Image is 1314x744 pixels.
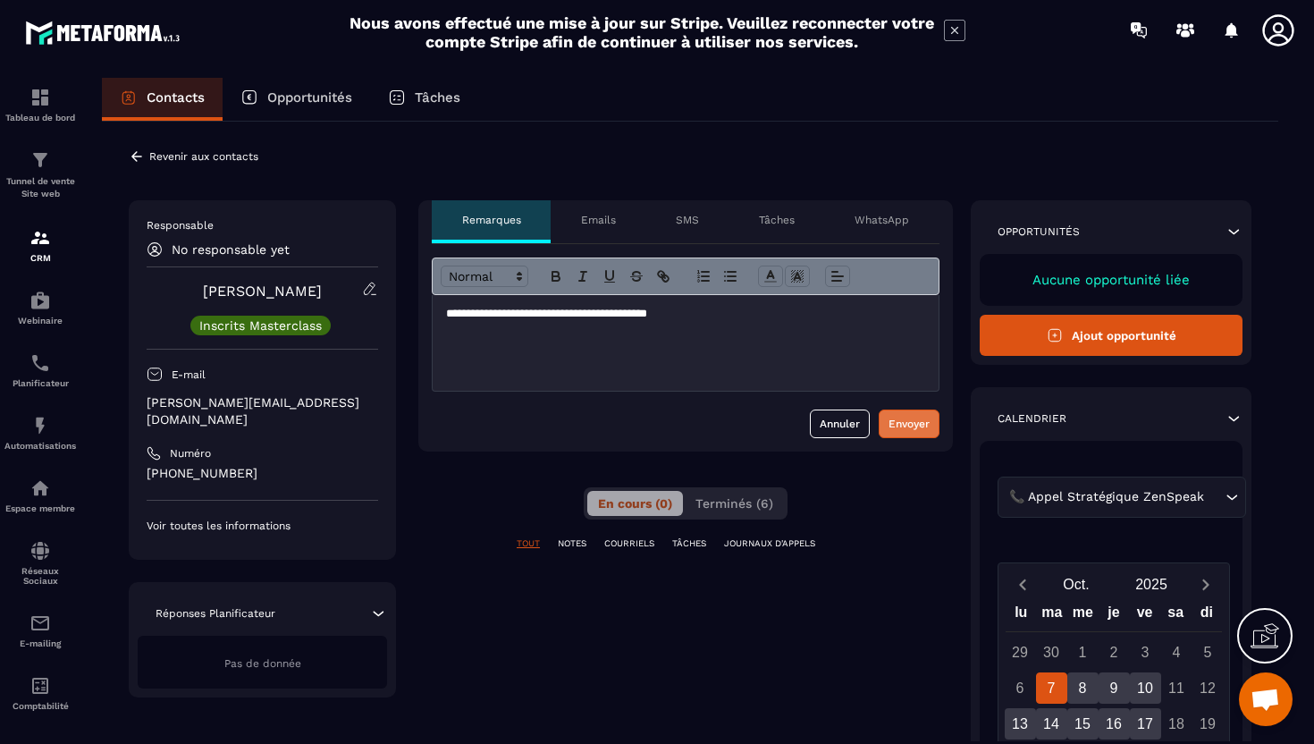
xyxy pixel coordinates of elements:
[462,213,521,227] p: Remarques
[4,214,76,276] a: formationformationCRM
[29,352,51,374] img: scheduler
[558,537,586,550] p: NOTES
[29,415,51,436] img: automations
[29,478,51,499] img: automations
[1192,672,1224,704] div: 12
[4,316,76,325] p: Webinaire
[855,213,909,227] p: WhatsApp
[998,477,1246,518] div: Search for option
[1039,569,1114,600] button: Open months overlay
[1130,708,1161,740] div: 17
[1130,672,1161,704] div: 10
[4,527,76,599] a: social-networksocial-networkRéseaux Sociaux
[4,662,76,724] a: accountantaccountantComptabilité
[724,537,815,550] p: JOURNAUX D'APPELS
[102,78,223,121] a: Contacts
[4,701,76,711] p: Comptabilité
[4,73,76,136] a: formationformationTableau de bord
[29,613,51,634] img: email
[147,218,378,232] p: Responsable
[1005,672,1036,704] div: 6
[517,537,540,550] p: TOUT
[1036,672,1067,704] div: 7
[581,213,616,227] p: Emails
[1005,637,1036,668] div: 29
[1129,600,1160,631] div: ve
[998,224,1080,239] p: Opportunités
[147,89,205,106] p: Contacts
[147,465,378,482] p: [PHONE_NUMBER]
[1161,637,1192,668] div: 4
[604,537,654,550] p: COURRIELS
[587,491,683,516] button: En cours (0)
[29,149,51,171] img: formation
[1161,708,1192,740] div: 18
[4,136,76,214] a: formationformationTunnel de vente Site web
[4,402,76,464] a: automationsautomationsAutomatisations
[598,496,672,511] span: En cours (0)
[1036,637,1067,668] div: 30
[1099,637,1130,668] div: 2
[4,378,76,388] p: Planificateur
[29,540,51,562] img: social-network
[4,175,76,200] p: Tunnel de vente Site web
[29,87,51,108] img: formation
[4,464,76,527] a: automationsautomationsEspace membre
[1037,600,1068,631] div: ma
[4,503,76,513] p: Espace membre
[1006,572,1039,596] button: Previous month
[1130,637,1161,668] div: 3
[676,213,699,227] p: SMS
[672,537,706,550] p: TÂCHES
[223,78,370,121] a: Opportunités
[1160,600,1192,631] div: sa
[1239,672,1293,726] div: Ouvrir le chat
[147,394,378,428] p: [PERSON_NAME][EMAIL_ADDRESS][DOMAIN_NAME]
[4,276,76,339] a: automationsautomationsWebinaire
[1192,708,1224,740] div: 19
[695,496,773,511] span: Terminés (6)
[1191,600,1222,631] div: di
[172,242,290,257] p: No responsable yet
[1005,708,1036,740] div: 13
[4,441,76,451] p: Automatisations
[759,213,795,227] p: Tâches
[685,491,784,516] button: Terminés (6)
[1005,487,1208,507] span: 📞 Appel Stratégique ZenSpeak
[349,13,935,51] h2: Nous avons effectué une mise à jour sur Stripe. Veuillez reconnecter votre compte Stripe afin de ...
[1067,637,1099,668] div: 1
[199,319,322,332] p: Inscrits Masterclass
[1192,637,1224,668] div: 5
[810,410,870,438] button: Annuler
[1099,600,1130,631] div: je
[4,253,76,263] p: CRM
[4,599,76,662] a: emailemailE-mailing
[4,113,76,123] p: Tableau de bord
[998,272,1225,288] p: Aucune opportunité liée
[1208,487,1221,507] input: Search for option
[879,410,939,438] button: Envoyer
[147,519,378,533] p: Voir toutes les informations
[370,78,478,121] a: Tâches
[1099,672,1130,704] div: 9
[1067,672,1099,704] div: 8
[172,368,206,382] p: E-mail
[1099,708,1130,740] div: 16
[889,415,930,433] div: Envoyer
[4,638,76,648] p: E-mailing
[156,606,275,621] p: Réponses Planificateur
[1161,672,1192,704] div: 11
[1006,600,1037,631] div: lu
[1114,569,1189,600] button: Open years overlay
[224,657,301,670] span: Pas de donnée
[267,89,352,106] p: Opportunités
[203,283,322,300] a: [PERSON_NAME]
[1067,708,1099,740] div: 15
[980,315,1242,356] button: Ajout opportunité
[25,16,186,49] img: logo
[415,89,460,106] p: Tâches
[998,411,1066,426] p: Calendrier
[29,675,51,697] img: accountant
[4,339,76,402] a: schedulerschedulerPlanificateur
[29,290,51,311] img: automations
